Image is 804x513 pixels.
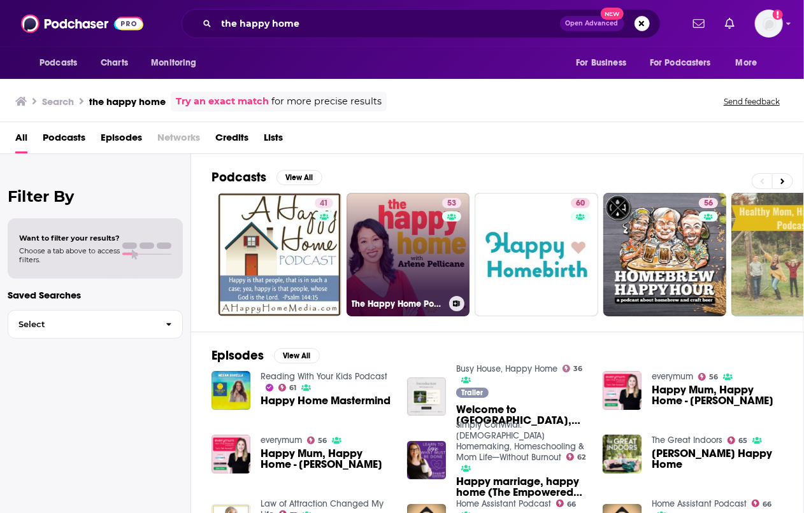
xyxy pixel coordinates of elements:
[556,500,577,507] a: 66
[347,193,470,316] a: 53The Happy Home Podcast with [PERSON_NAME]
[101,54,128,72] span: Charts
[603,193,727,316] a: 56
[442,198,461,208] a: 53
[8,187,183,206] h2: Filter By
[39,54,77,72] span: Podcasts
[567,502,576,507] span: 66
[318,438,327,444] span: 56
[92,51,136,75] a: Charts
[261,448,392,470] span: Happy Mum, Happy Home - [PERSON_NAME]
[407,441,446,480] img: Happy marriage, happy home (The Empowered Wife - part 1)
[456,419,584,463] a: Simply Convivial: Biblical Homemaking, Homeschooling & Mom Life—Without Burnout
[601,8,624,20] span: New
[101,127,142,153] a: Episodes
[8,310,183,339] button: Select
[42,95,74,108] h3: Search
[278,384,297,391] a: 61
[728,437,748,444] a: 65
[215,127,248,153] span: Credits
[261,435,302,446] a: everymum
[43,127,85,153] a: Podcasts
[576,197,585,210] span: 60
[89,95,166,108] h3: the happy home
[475,193,598,316] a: 60
[19,246,120,264] span: Choose a tab above to access filters.
[461,389,483,397] span: Trailer
[603,371,642,410] img: Happy Mum, Happy Home - Sarah Battle
[447,197,456,210] span: 53
[652,448,783,470] span: [PERSON_NAME] Happy Home
[755,10,783,38] span: Logged in as JohnJMudgett
[212,371,250,410] img: Happy Home Mastermind
[652,448,783,470] a: Fearne Cotton's Happy Home
[603,435,642,474] img: Fearne Cotton's Happy Home
[573,366,582,372] span: 36
[456,404,587,426] a: Welcome to Busy House, Happy Home!
[21,11,143,36] img: Podchaser - Follow, Share and Rate Podcasts
[652,384,783,406] span: Happy Mum, Happy Home - [PERSON_NAME]
[566,453,586,461] a: 62
[688,13,710,34] a: Show notifications dropdown
[157,127,200,153] span: Networks
[456,363,557,374] a: Busy House, Happy Home
[709,374,718,380] span: 56
[19,234,120,242] span: Want to filter your results?
[456,498,551,509] a: Home Assistant Podcast
[212,348,264,363] h2: Episodes
[212,169,266,185] h2: Podcasts
[720,13,740,34] a: Show notifications dropdown
[755,10,783,38] button: Show profile menu
[261,448,392,470] a: Happy Mum, Happy Home - Sarah Battle
[763,502,772,507] span: 66
[320,197,328,210] span: 41
[274,348,320,363] button: View All
[738,438,747,444] span: 65
[727,51,773,75] button: open menu
[264,127,283,153] a: Lists
[652,384,783,406] a: Happy Mum, Happy Home - Sarah Battle
[15,127,27,153] a: All
[652,498,747,509] a: Home Assistant Podcast
[642,51,729,75] button: open menu
[212,435,250,474] img: Happy Mum, Happy Home - Sarah Battle
[315,198,333,208] a: 41
[151,54,196,72] span: Monitoring
[407,377,446,416] a: Welcome to Busy House, Happy Home!
[289,385,296,391] span: 61
[276,170,322,185] button: View All
[261,395,391,406] a: Happy Home Mastermind
[577,454,585,460] span: 62
[736,54,757,72] span: More
[8,289,183,301] p: Saved Searches
[261,371,387,382] a: Reading With Your Kids Podcast
[566,20,619,27] span: Open Advanced
[704,197,713,210] span: 56
[560,16,624,31] button: Open AdvancedNew
[773,10,783,20] svg: Add a profile image
[271,94,382,109] span: for more precise results
[8,320,155,328] span: Select
[217,13,560,34] input: Search podcasts, credits, & more...
[699,198,718,208] a: 56
[212,348,320,363] a: EpisodesView All
[182,9,661,38] div: Search podcasts, credits, & more...
[456,476,587,498] a: Happy marriage, happy home (The Empowered Wife - part 1)
[652,371,693,382] a: everymum
[563,365,583,372] a: 36
[176,94,269,109] a: Try an exact match
[698,373,719,381] a: 56
[142,51,213,75] button: open menu
[571,198,590,208] a: 60
[752,500,772,507] a: 66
